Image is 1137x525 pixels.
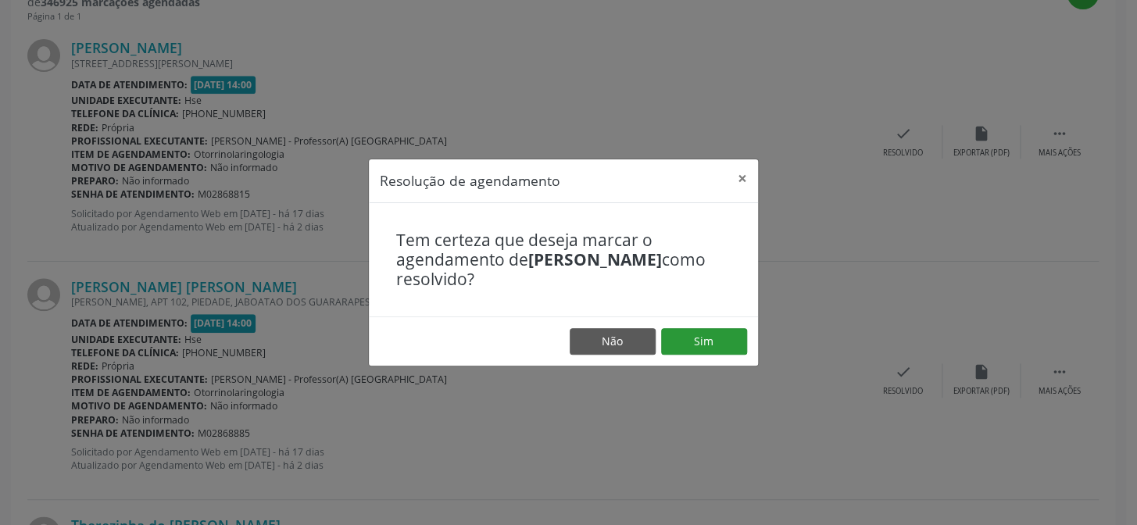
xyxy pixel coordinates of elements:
[661,328,747,355] button: Sim
[570,328,656,355] button: Não
[727,159,758,198] button: Close
[396,230,731,290] h4: Tem certeza que deseja marcar o agendamento de como resolvido?
[528,248,662,270] b: [PERSON_NAME]
[380,170,560,191] h5: Resolução de agendamento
